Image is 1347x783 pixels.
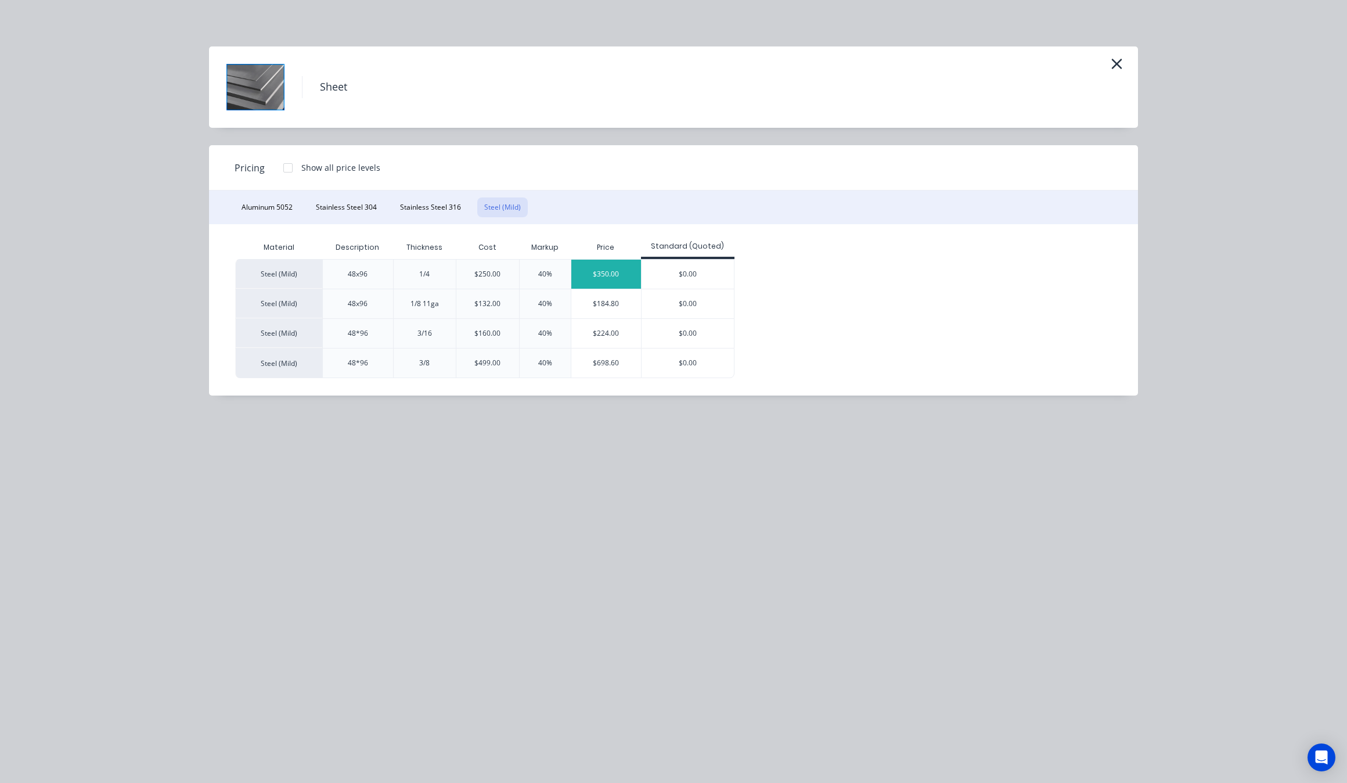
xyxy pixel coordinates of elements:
[642,319,734,348] div: $0.00
[235,348,322,378] div: Steel (Mild)
[309,197,384,217] button: Stainless Steel 304
[641,241,734,252] div: Standard (Quoted)
[538,358,552,368] div: 40%
[571,319,642,348] div: $224.00
[348,299,368,309] div: 48x96
[571,349,642,378] div: $698.60
[642,349,734,378] div: $0.00
[538,328,552,339] div: 40%
[235,197,300,217] button: Aluminum 5052
[417,328,432,339] div: 3/16
[474,328,500,339] div: $160.00
[474,358,500,368] div: $499.00
[571,289,642,318] div: $184.80
[474,299,500,309] div: $132.00
[226,58,284,116] img: Sheet
[397,233,452,262] div: Thickness
[302,76,365,98] h4: Sheet
[348,328,368,339] div: 48*96
[519,236,571,259] div: Markup
[348,269,368,279] div: 48x96
[235,259,322,289] div: Steel (Mild)
[571,260,642,289] div: $350.00
[538,299,552,309] div: 40%
[477,197,528,217] button: Steel (Mild)
[235,318,322,348] div: Steel (Mild)
[348,358,368,368] div: 48*96
[1308,744,1335,771] div: Open Intercom Messenger
[235,161,265,175] span: Pricing
[474,269,500,279] div: $250.00
[301,161,380,174] div: Show all price levels
[571,236,642,259] div: Price
[456,236,519,259] div: Cost
[410,299,439,309] div: 1/8 11ga
[235,289,322,318] div: Steel (Mild)
[538,269,552,279] div: 40%
[235,236,322,259] div: Material
[419,358,430,368] div: 3/8
[642,260,734,289] div: $0.00
[419,269,430,279] div: 1/4
[642,289,734,318] div: $0.00
[393,197,468,217] button: Stainless Steel 316
[326,233,388,262] div: Description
